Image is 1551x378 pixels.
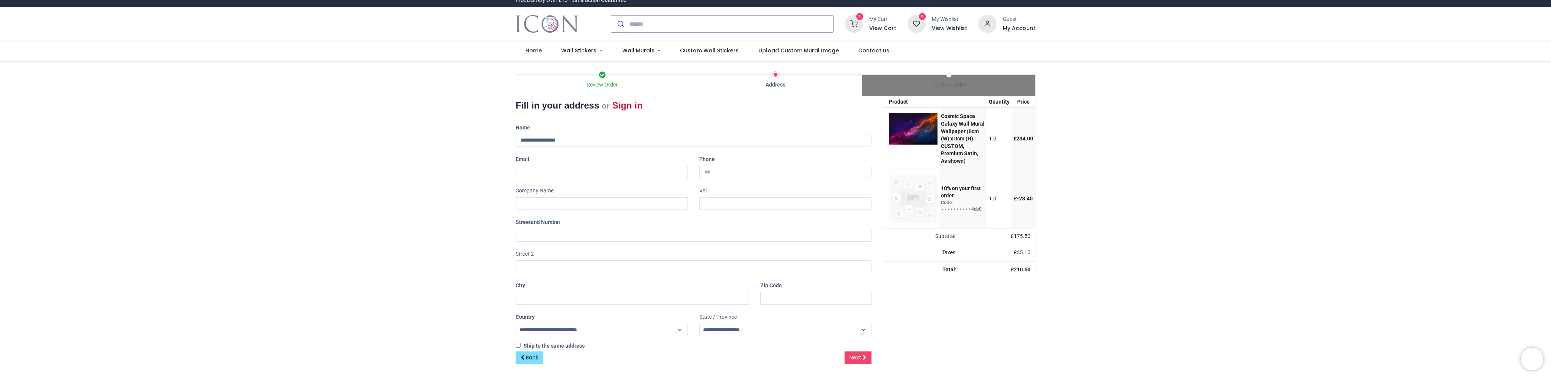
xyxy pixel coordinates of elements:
a: 0 [908,20,926,27]
div: Review Order [516,81,689,89]
div: 1.0 [989,195,1010,203]
a: Next [845,351,871,364]
label: Phone [699,153,715,166]
span: Back [526,354,538,361]
div: Guest [1003,16,1035,23]
label: City [516,279,525,292]
span: £ [1014,195,1033,202]
span: 210.60 [1014,266,1030,272]
th: Quantity [987,96,1012,108]
a: Back [516,351,543,364]
label: Country [516,311,535,324]
span: Wall Stickers [561,47,596,54]
span: Home [525,47,542,54]
span: £ [1011,233,1030,239]
div: My Cart [869,16,896,23]
small: or [602,101,610,110]
span: Wall Murals [622,47,654,54]
label: Street 2 [516,248,534,261]
label: VAT [699,184,708,197]
span: Next [849,354,861,361]
a: 1 [845,20,863,27]
td: Taxes: [883,244,961,261]
a: Wall Stickers [551,41,612,61]
a: Wall Murals [612,41,670,61]
label: State / Province [699,311,737,324]
a: View Wishlist [932,25,967,32]
label: Street [516,216,560,229]
span: -﻿23.40 [1017,195,1033,202]
span: £ [1014,249,1030,255]
button: Submit [611,16,629,32]
span: Code: ⋆⋆⋆⋆⋆⋆⋆⋆⋆⋆4cb0 [941,200,982,212]
span: £ [1013,135,1033,142]
label: Ship to the same address [516,342,585,350]
img: Icon Wall Stickers [516,13,578,35]
td: Subtotal: [883,228,961,245]
label: Name [516,121,530,134]
div: My Wishlist [932,16,967,23]
a: Sign in [612,100,643,110]
span: Custom Wall Stickers [680,47,739,54]
label: Company Name [516,184,554,197]
strong: 10% on your first order [941,185,981,199]
strong: Total: [942,266,956,272]
input: Ship to the same address [516,343,521,348]
sup: 1 [856,13,864,20]
img: zXFKPAAAABklEQVQDAFMUiMFrzCDrAAAAAElFTkSuQmCC [889,113,938,144]
span: 175.50 [1014,233,1030,239]
img: 10% on your first order [889,175,938,223]
sup: 0 [919,13,926,20]
span: 35.10 [1017,249,1030,255]
span: Fill in your address [516,100,599,110]
span: Contact us [858,47,889,54]
div: Confirm Order [862,81,1035,89]
strong: £ [1011,266,1030,272]
a: My Account [1003,25,1035,32]
span: and Number [531,219,560,225]
th: Product [883,96,939,108]
div: 1.0 [989,135,1010,143]
iframe: Brevo live chat [1521,348,1543,370]
a: Logo of Icon Wall Stickers [516,13,578,35]
div: Address [689,81,862,89]
strong: Cosmic Space Galaxy Wall Mural Wallpaper (0cm (W) x 0cm (H) : CUSTOM, Premium Satin, As shown) [941,113,985,164]
label: Email [516,153,529,166]
th: Price [1011,96,1035,108]
a: View Cart [869,25,896,32]
span: 234.00 [1016,135,1033,142]
label: Zip Code [760,279,782,292]
span: Upload Custom Mural Image [758,47,839,54]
